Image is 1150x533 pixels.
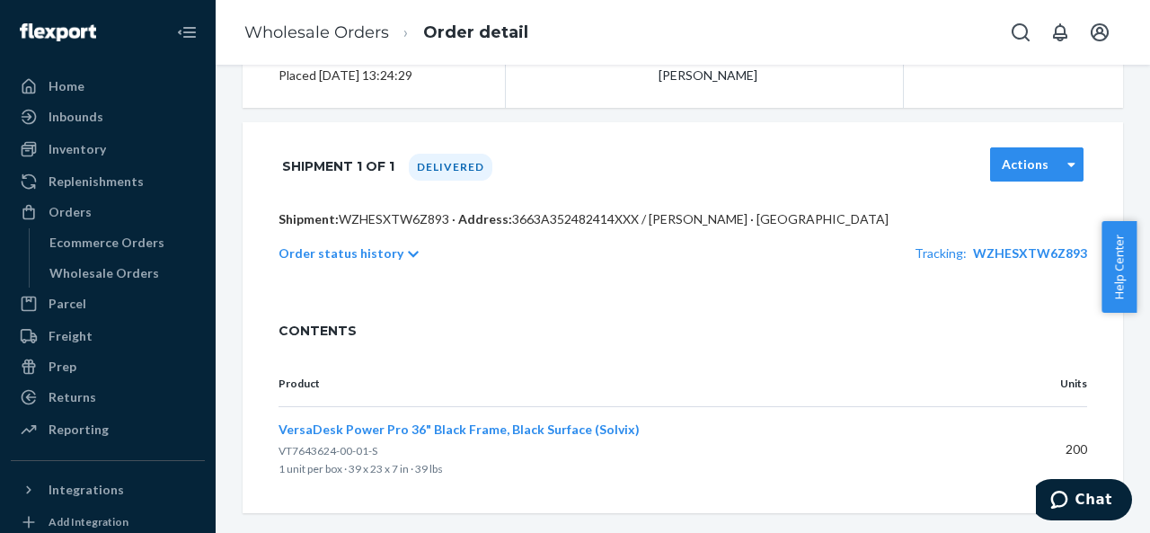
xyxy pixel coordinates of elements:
[11,72,205,101] a: Home
[279,444,377,457] span: VT7643624-00-01-S
[1012,440,1087,458] p: 200
[11,352,205,381] a: Prep
[11,383,205,412] a: Returns
[915,245,967,261] span: Tracking:
[279,376,983,392] p: Product
[973,245,1087,261] a: WZHESXTW6Z893
[49,358,76,376] div: Prep
[279,210,1087,228] p: WZHESXTW6Z893 · 3663A352482414XXX / [PERSON_NAME] · [GEOGRAPHIC_DATA]
[11,198,205,227] a: Orders
[279,460,983,478] p: 1 unit per box · 39 x 23 x 7 in · 39 lbs
[11,475,205,504] button: Integrations
[20,23,96,41] img: Flexport logo
[458,211,512,227] span: Address:
[279,211,339,227] span: Shipment:
[230,6,543,59] ol: breadcrumbs
[49,481,124,499] div: Integrations
[423,22,528,42] a: Order detail
[49,203,92,221] div: Orders
[49,77,84,95] div: Home
[11,102,205,131] a: Inbounds
[49,264,159,282] div: Wholesale Orders
[169,14,205,50] button: Close Navigation
[40,228,206,257] a: Ecommerce Orders
[1082,14,1118,50] button: Open account menu
[1036,479,1132,524] iframe: Opens a widget where you can chat to one of our agents
[49,140,106,158] div: Inventory
[11,415,205,444] a: Reporting
[279,322,1087,340] span: CONTENTS
[1003,14,1039,50] button: Open Search Box
[409,154,492,181] div: Delivered
[1002,155,1048,173] label: Actions
[11,511,205,533] a: Add Integration
[1101,221,1137,313] button: Help Center
[279,421,640,439] button: VersaDesk Power Pro 36" Black Frame, Black Surface (Solvix)
[11,167,205,196] a: Replenishments
[1012,376,1087,392] p: Units
[11,135,205,164] a: Inventory
[49,327,93,345] div: Freight
[279,244,403,262] p: Order status history
[49,388,96,406] div: Returns
[49,295,86,313] div: Parcel
[49,108,103,126] div: Inbounds
[11,289,205,318] a: Parcel
[244,22,389,42] a: Wholesale Orders
[1042,14,1078,50] button: Open notifications
[11,322,205,351] a: Freight
[282,147,394,185] h1: Shipment 1 of 1
[49,234,164,252] div: Ecommerce Orders
[279,422,640,437] span: VersaDesk Power Pro 36" Black Frame, Black Surface (Solvix)
[49,514,128,529] div: Add Integration
[49,173,144,191] div: Replenishments
[279,65,469,86] div: Placed [DATE] 13:24:29
[40,259,206,288] a: Wholesale Orders
[49,421,109,439] div: Reporting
